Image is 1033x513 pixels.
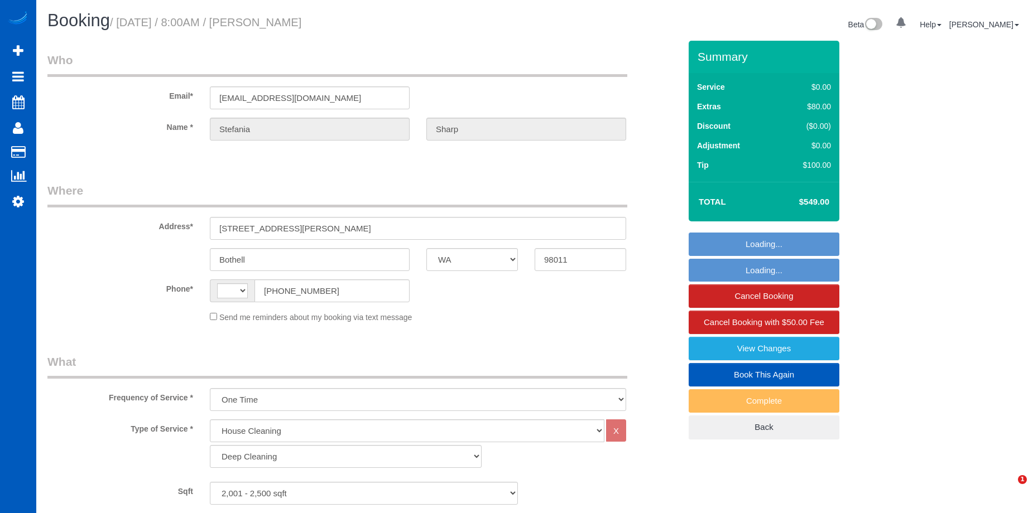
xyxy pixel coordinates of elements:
[848,20,883,29] a: Beta
[779,101,831,112] div: $80.00
[254,279,410,302] input: Phone*
[779,159,831,171] div: $100.00
[697,120,731,132] label: Discount
[995,475,1022,502] iframe: Intercom live chat
[704,317,824,327] span: Cancel Booking with $50.00 Fee
[697,81,725,93] label: Service
[39,118,201,133] label: Name *
[920,20,941,29] a: Help
[7,11,29,27] img: Automaid Logo
[39,217,201,232] label: Address*
[697,140,740,151] label: Adjustment
[110,16,301,28] small: / [DATE] / 8:00AM / [PERSON_NAME]
[535,248,626,271] input: Zip Code*
[210,86,410,109] input: Email*
[39,279,201,294] label: Phone*
[697,159,709,171] label: Tip
[864,18,882,32] img: New interface
[779,81,831,93] div: $0.00
[39,388,201,403] label: Frequency of Service *
[210,118,410,141] input: First Name*
[47,354,627,379] legend: What
[39,86,201,101] label: Email*
[689,337,839,360] a: View Changes
[949,20,1019,29] a: [PERSON_NAME]
[47,182,627,207] legend: Where
[766,197,829,207] h4: $549.00
[210,248,410,271] input: City*
[39,419,201,434] label: Type of Service *
[1018,475,1027,484] span: 1
[689,415,839,439] a: Back
[689,284,839,308] a: Cancel Booking
[698,50,834,63] h3: Summary
[39,482,201,497] label: Sqft
[779,120,831,132] div: ($0.00)
[426,118,626,141] input: Last Name*
[697,101,721,112] label: Extras
[689,363,839,386] a: Book This Again
[699,197,726,206] strong: Total
[47,52,627,77] legend: Who
[689,311,839,334] a: Cancel Booking with $50.00 Fee
[219,313,412,322] span: Send me reminders about my booking via text message
[779,140,831,151] div: $0.00
[47,11,110,30] span: Booking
